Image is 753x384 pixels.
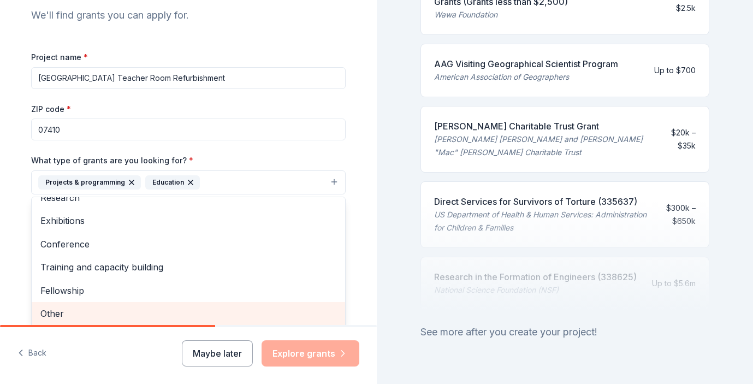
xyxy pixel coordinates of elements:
[40,260,336,274] span: Training and capacity building
[40,283,336,298] span: Fellowship
[31,170,346,194] button: Projects & programmingEducation
[145,175,200,190] div: Education
[40,306,336,321] span: Other
[40,214,336,228] span: Exhibitions
[40,191,336,205] span: Research
[38,175,141,190] div: Projects & programming
[31,197,346,328] div: Projects & programmingEducation
[40,237,336,251] span: Conference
